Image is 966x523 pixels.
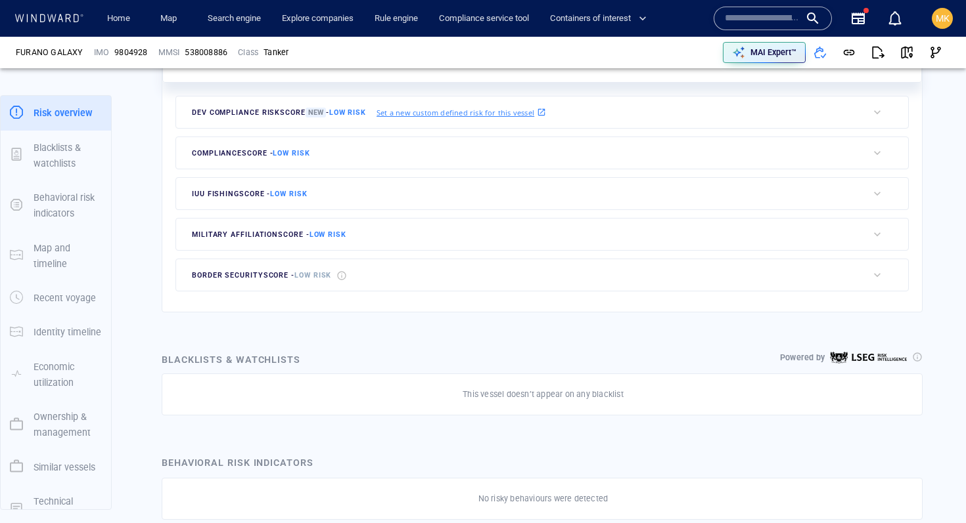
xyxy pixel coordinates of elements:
[1,180,111,231] button: Behavioral risk indicators
[185,47,227,58] div: 538008886
[34,359,102,391] p: Economic utilization
[545,7,658,30] button: Containers of interest
[463,388,624,400] p: This vessel doesn’t appear on any blacklist
[936,13,950,24] span: MK
[34,140,102,172] p: Blacklists & watchlists
[727,47,747,67] div: Toggle map information layers
[1,502,111,514] a: Technical details
[34,240,102,272] p: Map and timeline
[666,47,685,67] div: Focus on vessel path
[34,105,93,121] p: Risk overview
[192,190,308,198] span: IUU Fishing score -
[1,450,111,484] button: Similar vessels
[1,350,111,400] button: Economic utilization
[723,42,806,63] button: MAI Expert™
[273,149,310,157] span: Low risk
[158,47,180,58] p: MMSI
[34,324,101,340] p: Identity timeline
[183,331,304,354] button: 8 days[DATE]-[DATE]
[34,290,96,306] p: Recent voyage
[693,396,758,405] a: Improve this map
[929,5,955,31] button: MK
[1,367,111,380] a: Economic utilization
[1,325,111,338] a: Identity timeline
[780,352,825,364] p: Powered by
[94,47,110,58] p: IMO
[1,281,111,315] button: Recent voyage
[306,108,326,117] span: New
[705,47,727,67] button: Create an AOI.
[193,337,218,347] span: 8 days
[1,96,111,130] button: Risk overview
[102,7,135,30] a: Home
[7,13,64,33] div: Activity timeline
[434,7,534,30] a: Compliance service tool
[162,455,313,471] div: Behavioral risk indicators
[550,11,647,26] span: Containers of interest
[192,108,366,117] span: Dev Compliance risk score -
[1,249,111,261] a: Map and timeline
[369,7,423,30] a: Rule engine
[1,418,111,430] a: Ownership & management
[192,230,346,239] span: military affiliation score -
[277,7,359,30] a: Explore companies
[478,493,609,505] p: No risky behaviours were detected
[159,349,303,370] div: Blacklists & watchlists
[270,190,307,198] span: Low risk
[1,106,111,119] a: Risk overview
[1,199,111,211] a: Behavioral risk indicators
[202,7,266,30] a: Search engine
[625,396,689,405] a: OpenStreetMap
[34,459,95,475] p: Similar vessels
[145,13,155,33] div: Compliance Activities
[377,105,546,119] a: Set a new custom defined risk for this vessel
[1,315,111,349] button: Identity timeline
[587,396,623,405] a: Mapbox
[155,7,187,30] a: Map
[183,367,223,381] div: 1000km
[705,47,727,67] div: tooltips.createAOI
[863,38,892,67] button: Export report
[34,409,102,441] p: Ownership & management
[192,271,331,280] span: border security score -
[264,47,288,58] div: Tanker
[180,388,238,403] a: Mapbox logo
[34,190,102,222] p: Behavioral risk indicators
[887,10,903,26] div: Notification center
[921,38,950,67] button: Visual Link Analysis
[150,7,192,30] button: Map
[114,47,147,58] span: 9804928
[329,108,366,117] span: Low risk
[1,291,111,304] a: Recent voyage
[1,131,111,181] button: Blacklists & watchlists
[685,47,705,67] div: Toggle vessel historical path
[97,7,139,30] button: Home
[1,400,111,450] button: Ownership & management
[750,47,796,58] p: MAI Expert™
[835,38,863,67] button: Get link
[238,47,258,58] p: Class
[892,38,921,67] button: View on map
[221,333,277,353] div: [DATE] - [DATE]
[633,47,666,67] button: Export vessel information
[16,47,83,58] div: FURANO GALAXY
[67,13,91,33] div: (4577)
[1,460,111,472] a: Similar vessels
[377,107,534,118] p: Set a new custom defined risk for this vessel
[294,271,331,280] span: Low risk
[310,230,346,239] span: Low risk
[1,148,111,161] a: Blacklists & watchlists
[192,149,310,157] span: compliance score -
[910,464,956,513] iframe: Chat
[1,231,111,282] button: Map and timeline
[806,38,835,67] button: Add to vessel list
